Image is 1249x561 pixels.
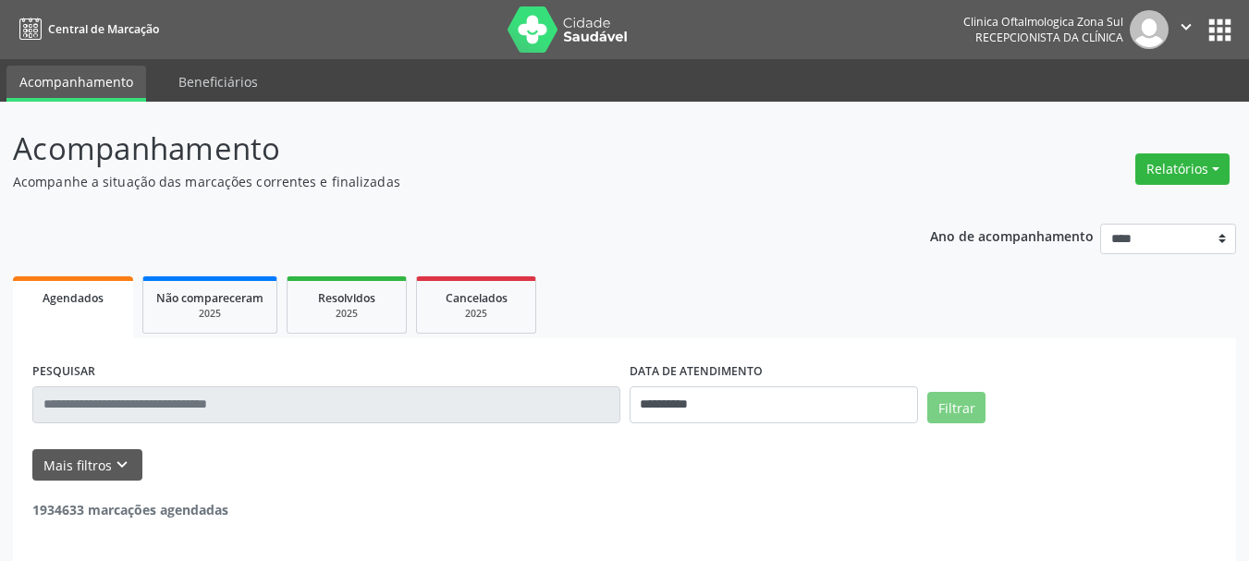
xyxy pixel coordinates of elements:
[1176,17,1196,37] i: 
[927,392,986,423] button: Filtrar
[6,66,146,102] a: Acompanhamento
[165,66,271,98] a: Beneficiários
[1169,10,1204,49] button: 
[930,224,1094,247] p: Ano de acompanhamento
[32,501,228,518] strong: 1934633 marcações agendadas
[300,307,393,321] div: 2025
[963,14,1123,30] div: Clinica Oftalmologica Zona Sul
[13,126,869,172] p: Acompanhamento
[430,307,522,321] div: 2025
[975,30,1123,45] span: Recepcionista da clínica
[318,290,375,306] span: Resolvidos
[13,172,869,191] p: Acompanhe a situação das marcações correntes e finalizadas
[1130,10,1169,49] img: img
[1135,153,1230,185] button: Relatórios
[112,455,132,475] i: keyboard_arrow_down
[43,290,104,306] span: Agendados
[156,307,263,321] div: 2025
[446,290,508,306] span: Cancelados
[630,358,763,386] label: DATA DE ATENDIMENTO
[13,14,159,44] a: Central de Marcação
[48,21,159,37] span: Central de Marcação
[156,290,263,306] span: Não compareceram
[32,358,95,386] label: PESQUISAR
[1204,14,1236,46] button: apps
[32,449,142,482] button: Mais filtroskeyboard_arrow_down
